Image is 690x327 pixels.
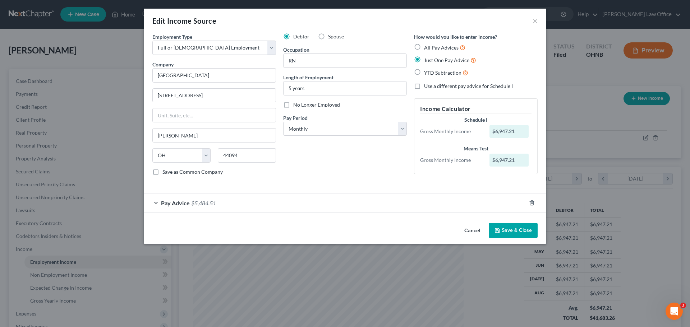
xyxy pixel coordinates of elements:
[153,129,276,142] input: Enter city...
[489,154,529,167] div: $6,947.21
[459,224,486,238] button: Cancel
[424,83,513,89] span: Use a different pay advice for Schedule I
[191,200,216,206] span: $5,484.51
[420,145,532,152] div: Means Test
[417,157,486,164] div: Gross Monthly Income
[152,34,192,40] span: Employment Type
[489,223,538,238] button: Save & Close
[152,68,276,83] input: Search company by name...
[162,169,223,175] span: Save as Common Company
[284,81,406,95] input: ex: 2 years
[414,33,497,41] label: How would you like to enter income?
[666,303,683,320] iframe: Intercom live chat
[283,115,308,121] span: Pay Period
[533,17,538,25] button: ×
[293,102,340,108] span: No Longer Employed
[153,108,276,122] input: Unit, Suite, etc...
[417,128,486,135] div: Gross Monthly Income
[328,33,344,39] span: Spouse
[420,116,532,123] div: Schedule I
[424,70,461,76] span: YTD Subtraction
[152,61,174,67] span: Company
[152,16,216,26] div: Edit Income Source
[420,104,532,113] h5: Income Calculator
[424,45,459,51] span: All Pay Advices
[680,303,686,308] span: 3
[283,74,333,81] label: Length of Employment
[293,33,309,39] span: Debtor
[283,46,309,53] label: Occupation
[218,148,276,163] input: Enter zip...
[284,54,406,67] input: --
[161,200,190,206] span: Pay Advice
[424,57,469,63] span: Just One Pay Advice
[153,89,276,102] input: Enter address...
[489,125,529,138] div: $6,947.21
